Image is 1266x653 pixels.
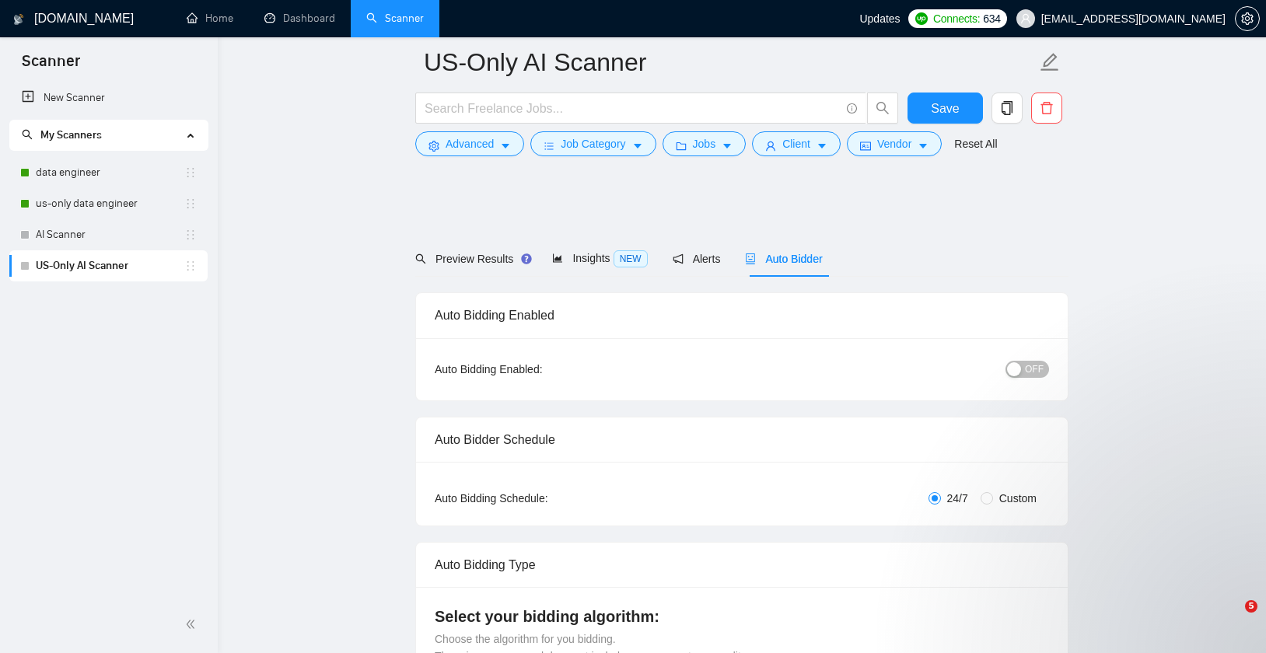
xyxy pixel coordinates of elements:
[918,140,929,152] span: caret-down
[1213,600,1250,637] iframe: Intercom live chat
[1031,93,1062,124] button: delete
[366,12,424,25] a: searchScanner
[1040,52,1060,72] span: edit
[908,93,983,124] button: Save
[22,82,195,113] a: New Scanner
[992,101,1022,115] span: copy
[552,253,563,264] span: area-chart
[435,490,639,507] div: Auto Bidding Schedule:
[991,93,1023,124] button: copy
[847,103,857,113] span: info-circle
[993,490,1043,507] span: Custom
[632,140,643,152] span: caret-down
[676,140,687,152] span: folder
[22,128,102,141] span: My Scanners
[1025,361,1044,378] span: OFF
[782,135,810,152] span: Client
[693,135,716,152] span: Jobs
[544,140,554,152] span: bars
[745,253,822,265] span: Auto Bidder
[424,43,1037,82] input: Scanner name...
[187,12,233,25] a: homeHome
[530,131,656,156] button: barsJob Categorycaret-down
[1032,101,1061,115] span: delete
[859,12,900,25] span: Updates
[36,157,184,188] a: data engineer
[673,253,684,264] span: notification
[847,131,942,156] button: idcardVendorcaret-down
[673,253,721,265] span: Alerts
[9,188,208,219] li: us-only data engineer
[614,250,648,267] span: NEW
[1235,12,1260,25] a: setting
[435,543,1049,587] div: Auto Bidding Type
[446,135,494,152] span: Advanced
[817,140,827,152] span: caret-down
[1245,600,1257,613] span: 5
[264,12,335,25] a: dashboardDashboard
[9,82,208,113] li: New Scanner
[1020,13,1031,24] span: user
[500,140,511,152] span: caret-down
[184,197,197,210] span: holder
[860,140,871,152] span: idcard
[36,219,184,250] a: AI Scanner
[941,490,974,507] span: 24/7
[435,361,639,378] div: Auto Bidding Enabled:
[867,93,898,124] button: search
[22,129,33,140] span: search
[9,157,208,188] li: data engineer
[931,99,959,118] span: Save
[13,7,24,32] img: logo
[435,417,1049,462] div: Auto Bidder Schedule
[36,250,184,281] a: US-Only AI Scanner
[9,250,208,281] li: US-Only AI Scanner
[868,101,897,115] span: search
[435,293,1049,337] div: Auto Bidding Enabled
[752,131,841,156] button: userClientcaret-down
[415,131,524,156] button: settingAdvancedcaret-down
[435,606,1049,627] h4: Select your bidding algorithm:
[877,135,911,152] span: Vendor
[184,260,197,272] span: holder
[9,50,93,82] span: Scanner
[36,188,184,219] a: us-only data engineer
[1235,6,1260,31] button: setting
[954,135,997,152] a: Reset All
[519,252,533,266] div: Tooltip anchor
[40,128,102,141] span: My Scanners
[425,99,840,118] input: Search Freelance Jobs...
[185,616,201,632] span: double-left
[415,253,426,264] span: search
[552,252,647,264] span: Insights
[663,131,747,156] button: folderJobscaret-down
[184,166,197,179] span: holder
[9,219,208,250] li: AI Scanner
[983,10,1000,27] span: 634
[915,12,928,25] img: upwork-logo.png
[745,253,756,264] span: robot
[933,10,980,27] span: Connects:
[415,253,527,265] span: Preview Results
[1236,12,1259,25] span: setting
[722,140,733,152] span: caret-down
[561,135,625,152] span: Job Category
[184,229,197,241] span: holder
[428,140,439,152] span: setting
[765,140,776,152] span: user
